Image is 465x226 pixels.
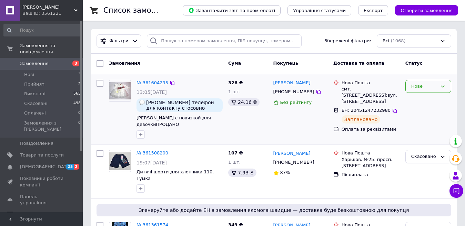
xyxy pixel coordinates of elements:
[20,212,38,218] span: Відгуки
[20,61,49,67] span: Замовлення
[280,170,290,175] span: 87%
[342,80,400,86] div: Нова Пошта
[78,110,81,116] span: 0
[342,126,400,132] div: Оплата за реквізитами
[109,150,131,172] a: Фото товару
[78,120,81,132] span: 0
[24,81,46,87] span: Прийняті
[449,184,463,198] button: Чат з покупцем
[137,160,167,165] span: 19:07[DATE]
[20,175,64,188] span: Показники роботи компанії
[272,87,316,96] div: [PHONE_NUMBER]
[22,4,74,10] span: Дракоша Тоша
[183,5,281,15] button: Завантажити звіт по пром-оплаті
[137,80,168,85] a: № 361604295
[137,169,214,181] a: Дитячі шорти для хлопчика 110, Гумка
[401,8,453,13] span: Створити замовлення
[342,115,381,123] div: Заплановано
[24,91,46,97] span: Виконані
[99,207,448,214] span: Згенеруйте або додайте ЕН в замовлення якомога швидше — доставка буде безкоштовною для покупця
[364,8,383,13] span: Експорт
[228,80,243,85] span: 326 ₴
[73,91,81,97] span: 565
[280,100,312,105] span: Без рейтингу
[324,38,371,44] span: Збережені фільтри:
[3,24,81,36] input: Пошук
[228,160,241,165] span: 1 шт.
[24,72,34,78] span: Нові
[188,7,275,13] span: Завантажити звіт по пром-оплаті
[20,140,53,147] span: Повідомлення
[109,82,131,99] img: Фото товару
[110,38,129,44] span: Фільтри
[146,100,220,111] span: [PHONE_NUMBER] телефон для контакту стосовно замовлення
[342,172,400,178] div: Післяплата
[273,80,311,86] a: [PERSON_NAME]
[391,38,405,43] span: (1068)
[342,86,400,105] div: смт. [STREET_ADDRESS]:вул. [STREET_ADDRESS]
[287,5,351,15] button: Управління статусами
[272,158,316,167] div: [PHONE_NUMBER]
[20,43,83,55] span: Замовлення та повідомлення
[342,157,400,169] div: Харьков, №25: просп. [STREET_ADDRESS]
[24,110,46,116] span: Оплачені
[20,164,71,170] span: [DEMOGRAPHIC_DATA]
[137,150,168,155] a: № 361508200
[20,152,64,158] span: Товари та послуги
[388,8,458,13] a: Створити замовлення
[22,10,83,17] div: Ваш ID: 3561221
[228,89,241,94] span: 1 шт.
[66,164,74,170] span: 25
[228,169,256,177] div: 7.93 ₴
[137,115,211,127] a: [PERSON_NAME] с повязкой для девочкиПРОДАНО
[411,83,437,90] div: Нове
[137,89,167,95] span: 13:05[DATE]
[20,194,64,206] span: Панель управління
[405,61,423,66] span: Статус
[109,61,140,66] span: Замовлення
[395,5,458,15] button: Створити замовлення
[273,150,311,157] a: [PERSON_NAME]
[24,100,48,107] span: Скасовані
[228,61,241,66] span: Cума
[228,150,243,155] span: 107 ₴
[109,80,131,102] a: Фото товару
[342,150,400,156] div: Нова Пошта
[342,108,391,113] span: ЕН: 20451247232980
[333,61,384,66] span: Доставка та оплата
[228,98,260,106] div: 24.16 ₴
[147,34,301,48] input: Пошук за номером замовлення, ПІБ покупця, номером телефону, Email, номером накладної
[24,120,78,132] span: Замовлення з [PERSON_NAME]
[411,153,437,160] div: Скасовано
[72,61,79,66] span: 3
[273,61,299,66] span: Покупець
[78,72,81,78] span: 3
[358,5,388,15] button: Експорт
[139,100,145,105] img: :speech_balloon:
[73,100,81,107] span: 498
[383,38,390,44] span: Всі
[293,8,346,13] span: Управління статусами
[78,81,81,87] span: 2
[103,6,173,14] h1: Список замовлень
[74,164,79,170] span: 2
[109,152,131,170] img: Фото товару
